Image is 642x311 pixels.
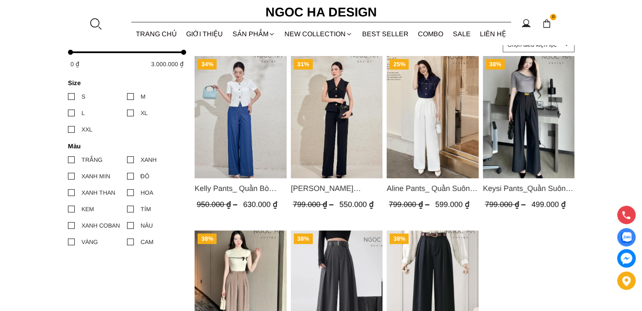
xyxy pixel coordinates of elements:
a: Product image - Kelly Pants_ Quần Bò Suông Màu Xanh Q066 [195,56,287,178]
span: Aline Pants_ Quần Suông Xếp Ly Mềm Q063 [387,182,479,194]
div: XANH MIN [81,172,110,181]
span: 550.000 ₫ [339,201,373,209]
span: 0 [550,14,557,21]
div: XL [141,108,148,118]
span: 799.000 ₫ [293,201,335,209]
img: Kelly Pants_ Quần Bò Suông Màu Xanh Q066 [195,56,287,178]
div: L [81,108,85,118]
h4: Size [68,79,181,86]
div: TÍM [141,204,151,214]
div: XANH COBAN [81,221,120,230]
div: CAM [141,237,154,247]
a: LIÊN HỆ [475,23,511,45]
img: Lara Pants_ Quần Suông Trắng Q059 [290,56,382,178]
a: SALE [448,23,476,45]
span: Kelly Pants_ Quần Bò Suông Màu Xanh Q066 [195,182,287,194]
img: Display image [621,232,631,243]
span: 3.000.000 ₫ [151,61,184,67]
a: NEW COLLECTION [280,23,358,45]
a: Combo [413,23,448,45]
a: Product image - Lara Pants_ Quần Suông Trắng Q059 [290,56,382,178]
span: Keysi Pants_Quần Suông May Nhả Ly Q057 [482,182,574,194]
div: KEM [81,204,94,214]
span: 799.000 ₫ [485,201,527,209]
a: Ngoc Ha Design [258,2,385,22]
span: 799.000 ₫ [389,201,431,209]
h4: Màu [68,142,181,150]
img: img-CART-ICON-ksit0nf1 [542,19,551,28]
a: Link to Keysi Pants_Quần Suông May Nhả Ly Q057 [482,182,574,194]
div: NÂU [141,221,153,230]
div: XANH [141,155,157,164]
div: ĐỎ [141,172,149,181]
span: 499.000 ₫ [531,201,565,209]
a: Product image - Keysi Pants_Quần Suông May Nhả Ly Q057 [482,56,574,178]
span: 599.000 ₫ [435,201,469,209]
span: 630.000 ₫ [243,201,277,209]
div: TRẮNG [81,155,103,164]
a: Link to Lara Pants_ Quần Suông Trắng Q059 [290,182,382,194]
div: XANH THAN [81,188,115,197]
div: SẢN PHẨM [228,23,280,45]
a: Link to Kelly Pants_ Quần Bò Suông Màu Xanh Q066 [195,182,287,194]
a: Display image [617,228,636,247]
div: M [141,92,146,101]
a: GIỚI THIỆU [181,23,228,45]
div: VÀNG [81,237,98,247]
div: S [81,92,85,101]
a: messenger [617,249,636,268]
span: 0 ₫ [70,61,79,67]
img: Keysi Pants_Quần Suông May Nhả Ly Q057 [482,56,574,178]
span: 950.000 ₫ [197,201,239,209]
a: Link to Aline Pants_ Quần Suông Xếp Ly Mềm Q063 [387,182,479,194]
div: XXL [81,125,92,134]
a: BEST SELLER [358,23,414,45]
a: Product image - Aline Pants_ Quần Suông Xếp Ly Mềm Q063 [387,56,479,178]
img: Aline Pants_ Quần Suông Xếp Ly Mềm Q063 [387,56,479,178]
span: [PERSON_NAME] [PERSON_NAME] [PERSON_NAME] Q059 [290,182,382,194]
div: HOA [141,188,153,197]
a: TRANG CHỦ [131,23,182,45]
